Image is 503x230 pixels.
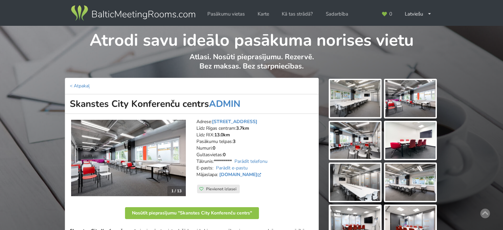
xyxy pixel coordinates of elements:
[65,94,319,114] h1: Skanstes City Konferenču centrs
[233,138,235,145] strong: 3
[65,52,438,78] p: Atlasi. Nosūti pieprasījumu. Rezervē. Bez maksas. Bez starpniecības.
[223,152,226,158] strong: 0
[400,8,436,21] div: Latviešu
[321,8,353,21] a: Sadarbība
[253,8,274,21] a: Karte
[65,26,438,51] h1: Atrodi savu ideālo pasākuma norises vietu
[213,145,215,151] strong: 0
[385,164,436,201] img: Skanstes City Konferenču centrs | Rīga | Pasākumu vieta - galerijas bilde
[206,186,236,192] span: Pievienot izlasei
[203,8,249,21] a: Pasākumu vietas
[219,171,263,178] a: [DOMAIN_NAME]
[330,164,380,201] img: Skanstes City Konferenču centrs | Rīga | Pasākumu vieta - galerijas bilde
[212,118,257,125] a: [STREET_ADDRESS]
[70,83,90,89] a: < Atpakaļ
[385,122,436,159] img: Skanstes City Konferenču centrs | Rīga | Pasākumu vieta - galerijas bilde
[277,8,317,21] a: Kā tas strādā?
[196,118,314,185] address: Adrese: Līdz Rīgas centram: Līdz RIX: Pasākumu telpas: Numuri: Gultasvietas: Tālrunis: E-pasts: M...
[330,122,380,159] img: Skanstes City Konferenču centrs | Rīga | Pasākumu vieta - galerijas bilde
[385,80,436,117] img: Skanstes City Konferenču centrs | Rīga | Pasākumu vieta - galerijas bilde
[234,158,268,164] a: Parādīt telefonu
[236,125,249,131] strong: 3.7km
[216,165,248,171] a: Parādīt e-pastu
[71,120,186,197] img: Konferenču centrs | Rīga | Skanstes City Konferenču centrs
[70,4,196,23] img: Baltic Meeting Rooms
[330,80,380,117] img: Skanstes City Konferenču centrs | Rīga | Pasākumu vieta - galerijas bilde
[214,132,230,138] strong: 13.0km
[125,207,259,219] button: Nosūtīt pieprasījumu "Skanstes City Konferenču centrs"
[167,186,186,196] div: 1 / 13
[389,12,392,17] span: 0
[209,98,240,110] a: ADMIN
[71,120,186,197] a: Konferenču centrs | Rīga | Skanstes City Konferenču centrs 1 / 13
